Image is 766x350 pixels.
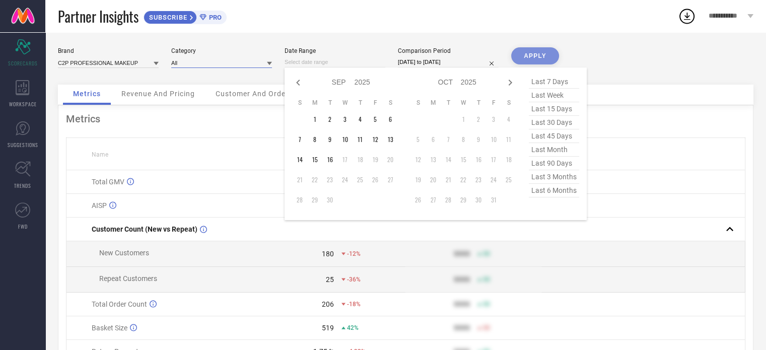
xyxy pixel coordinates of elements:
[292,172,307,187] td: Sun Sep 21 2025
[483,276,490,283] span: 50
[368,152,383,167] td: Fri Sep 19 2025
[471,132,486,147] td: Thu Oct 09 2025
[307,192,322,207] td: Mon Sep 29 2025
[307,112,322,127] td: Mon Sep 01 2025
[92,178,124,186] span: Total GMV
[14,182,31,189] span: TRENDS
[529,89,579,102] span: last week
[454,275,470,284] div: 9999
[483,324,490,331] span: 50
[121,90,195,98] span: Revenue And Pricing
[8,59,38,67] span: SCORECARDS
[368,99,383,107] th: Friday
[322,99,337,107] th: Tuesday
[285,57,385,67] input: Select date range
[383,172,398,187] td: Sat Sep 27 2025
[292,152,307,167] td: Sun Sep 14 2025
[410,99,426,107] th: Sunday
[292,192,307,207] td: Sun Sep 28 2025
[383,99,398,107] th: Saturday
[322,300,334,308] div: 206
[66,113,745,125] div: Metrics
[322,132,337,147] td: Tue Sep 09 2025
[441,132,456,147] td: Tue Oct 07 2025
[292,132,307,147] td: Sun Sep 07 2025
[529,75,579,89] span: last 7 days
[441,172,456,187] td: Tue Oct 21 2025
[529,157,579,170] span: last 90 days
[454,300,470,308] div: 9999
[486,99,501,107] th: Friday
[456,192,471,207] td: Wed Oct 29 2025
[368,112,383,127] td: Fri Sep 05 2025
[322,192,337,207] td: Tue Sep 30 2025
[337,152,353,167] td: Wed Sep 17 2025
[307,99,322,107] th: Monday
[216,90,293,98] span: Customer And Orders
[347,324,359,331] span: 42%
[483,301,490,308] span: 50
[529,129,579,143] span: last 45 days
[144,8,227,24] a: SUBSCRIBEPRO
[410,152,426,167] td: Sun Oct 12 2025
[92,225,197,233] span: Customer Count (New vs Repeat)
[9,100,37,108] span: WORKSPACE
[456,172,471,187] td: Wed Oct 22 2025
[426,172,441,187] td: Mon Oct 20 2025
[353,132,368,147] td: Thu Sep 11 2025
[99,249,149,257] span: New Customers
[73,90,101,98] span: Metrics
[486,152,501,167] td: Fri Oct 17 2025
[8,141,38,149] span: SUGGESTIONS
[307,172,322,187] td: Mon Sep 22 2025
[347,301,361,308] span: -18%
[454,324,470,332] div: 9999
[322,172,337,187] td: Tue Sep 23 2025
[471,192,486,207] td: Thu Oct 30 2025
[322,324,334,332] div: 519
[383,132,398,147] td: Sat Sep 13 2025
[292,99,307,107] th: Sunday
[368,172,383,187] td: Fri Sep 26 2025
[426,132,441,147] td: Mon Oct 06 2025
[529,116,579,129] span: last 30 days
[307,132,322,147] td: Mon Sep 08 2025
[99,274,157,283] span: Repeat Customers
[471,172,486,187] td: Thu Oct 23 2025
[337,132,353,147] td: Wed Sep 10 2025
[353,152,368,167] td: Thu Sep 18 2025
[58,6,138,27] span: Partner Insights
[529,143,579,157] span: last month
[456,132,471,147] td: Wed Oct 08 2025
[398,57,499,67] input: Select comparison period
[441,99,456,107] th: Tuesday
[456,112,471,127] td: Wed Oct 01 2025
[398,47,499,54] div: Comparison Period
[307,152,322,167] td: Mon Sep 15 2025
[529,170,579,184] span: last 3 months
[486,132,501,147] td: Fri Oct 10 2025
[486,112,501,127] td: Fri Oct 03 2025
[486,172,501,187] td: Fri Oct 24 2025
[353,99,368,107] th: Thursday
[337,172,353,187] td: Wed Sep 24 2025
[471,99,486,107] th: Thursday
[456,152,471,167] td: Wed Oct 15 2025
[501,152,516,167] td: Sat Oct 18 2025
[337,99,353,107] th: Wednesday
[501,132,516,147] td: Sat Oct 11 2025
[529,102,579,116] span: last 15 days
[285,47,385,54] div: Date Range
[483,250,490,257] span: 50
[171,47,272,54] div: Category
[383,152,398,167] td: Sat Sep 20 2025
[471,152,486,167] td: Thu Oct 16 2025
[426,192,441,207] td: Mon Oct 27 2025
[426,152,441,167] td: Mon Oct 13 2025
[347,250,361,257] span: -12%
[486,192,501,207] td: Fri Oct 31 2025
[322,250,334,258] div: 180
[454,250,470,258] div: 9999
[18,223,28,230] span: FWD
[322,152,337,167] td: Tue Sep 16 2025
